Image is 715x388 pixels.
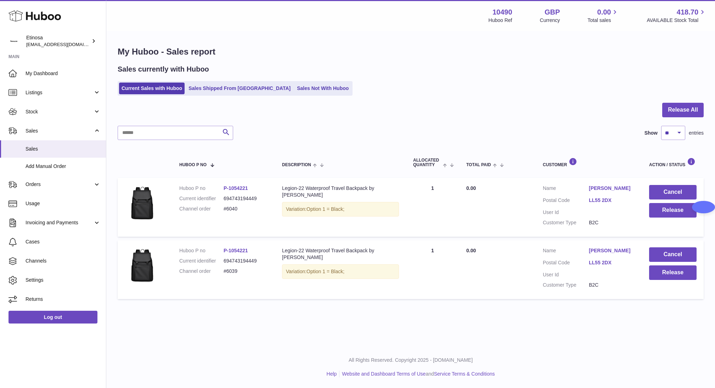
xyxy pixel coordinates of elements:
[179,258,224,264] dt: Current identifier
[224,206,268,212] dd: #6040
[649,265,697,280] button: Release
[26,89,93,96] span: Listings
[489,17,512,24] div: Huboo Ref
[26,108,93,115] span: Stock
[26,296,101,303] span: Returns
[662,103,704,117] button: Release All
[294,83,351,94] a: Sales Not With Huboo
[26,258,101,264] span: Channels
[26,238,101,245] span: Cases
[282,185,399,198] div: Legion-22 Waterproof Travel Backpack by [PERSON_NAME]
[589,185,635,192] a: [PERSON_NAME]
[26,163,101,170] span: Add Manual Order
[543,219,589,226] dt: Customer Type
[282,247,399,261] div: Legion-22 Waterproof Travel Backpack by [PERSON_NAME]
[282,163,311,167] span: Description
[589,219,635,226] dd: B2C
[587,7,619,24] a: 0.00 Total sales
[543,158,635,167] div: Customer
[406,240,459,299] td: 1
[327,371,337,377] a: Help
[179,268,224,275] dt: Channel order
[282,202,399,217] div: Variation:
[589,197,635,204] a: LL55 2DX
[179,195,224,202] dt: Current identifier
[543,197,589,206] dt: Postal Code
[306,206,344,212] span: Option 1 = Black;
[543,282,589,288] dt: Customer Type
[649,158,697,167] div: Action / Status
[224,185,248,191] a: P-1054221
[26,200,101,207] span: Usage
[649,203,697,218] button: Release
[125,247,160,283] img: v-Black__765727349.webp
[689,130,704,136] span: entries
[540,17,560,24] div: Currency
[224,195,268,202] dd: 694743194449
[647,7,706,24] a: 418.70 AVAILABLE Stock Total
[543,247,589,256] dt: Name
[179,247,224,254] dt: Huboo P no
[282,264,399,279] div: Variation:
[118,46,704,57] h1: My Huboo - Sales report
[118,64,209,74] h2: Sales currently with Huboo
[342,371,426,377] a: Website and Dashboard Terms of Use
[647,17,706,24] span: AVAILABLE Stock Total
[112,357,709,364] p: All Rights Reserved. Copyright 2025 - [DOMAIN_NAME]
[543,271,589,278] dt: User Id
[466,163,491,167] span: Total paid
[466,185,476,191] span: 0.00
[649,247,697,262] button: Cancel
[179,163,207,167] span: Huboo P no
[125,185,160,220] img: v-Black__765727349.webp
[466,248,476,253] span: 0.00
[224,268,268,275] dd: #6039
[9,36,19,46] img: Wolphuk@gmail.com
[492,7,512,17] strong: 10490
[413,158,441,167] span: ALLOCATED Quantity
[26,70,101,77] span: My Dashboard
[119,83,185,94] a: Current Sales with Huboo
[26,219,93,226] span: Invoicing and Payments
[26,146,101,152] span: Sales
[306,269,344,274] span: Option 1 = Black;
[543,259,589,268] dt: Postal Code
[224,258,268,264] dd: 694743194449
[26,34,90,48] div: Etinosa
[543,185,589,193] dt: Name
[589,282,635,288] dd: B2C
[186,83,293,94] a: Sales Shipped From [GEOGRAPHIC_DATA]
[545,7,560,17] strong: GBP
[589,247,635,254] a: [PERSON_NAME]
[649,185,697,199] button: Cancel
[589,259,635,266] a: LL55 2DX
[26,41,104,47] span: [EMAIL_ADDRESS][DOMAIN_NAME]
[677,7,698,17] span: 418.70
[9,311,97,324] a: Log out
[26,277,101,283] span: Settings
[434,371,495,377] a: Service Terms & Conditions
[543,209,589,216] dt: User Id
[26,181,93,188] span: Orders
[179,185,224,192] dt: Huboo P no
[26,128,93,134] span: Sales
[587,17,619,24] span: Total sales
[406,178,459,237] td: 1
[644,130,658,136] label: Show
[339,371,495,377] li: and
[597,7,611,17] span: 0.00
[224,248,248,253] a: P-1054221
[179,206,224,212] dt: Channel order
